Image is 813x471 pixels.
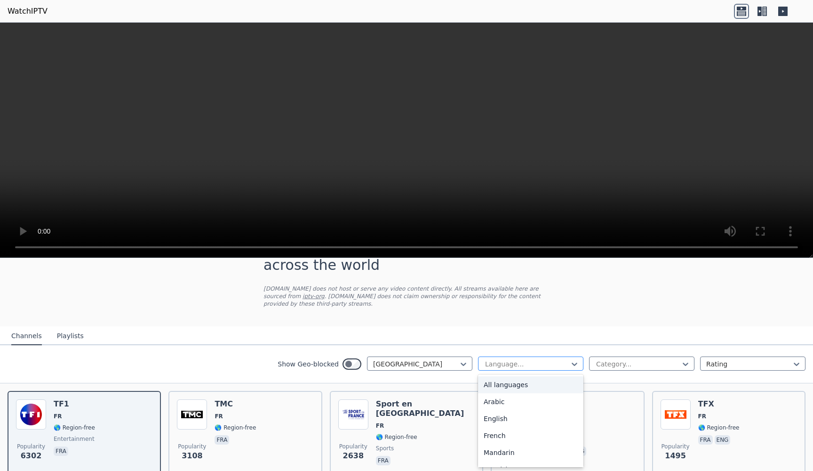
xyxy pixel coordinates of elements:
label: Show Geo-blocked [278,359,339,369]
span: FR [376,422,384,430]
img: Sport en France [338,399,368,430]
p: fra [376,456,391,465]
div: French [478,427,583,444]
span: sports [376,445,394,452]
p: [DOMAIN_NAME] does not host or serve any video content directly. All streams available here are s... [263,285,550,308]
a: WatchIPTV [8,6,48,17]
button: Channels [11,327,42,345]
img: TF1 [16,399,46,430]
div: Arabic [478,393,583,410]
span: entertainment [54,435,95,443]
button: Playlists [57,327,84,345]
p: fra [698,435,713,445]
a: iptv-org [303,293,325,300]
span: 🌎 Region-free [54,424,95,431]
span: 2638 [343,450,364,462]
span: 🌎 Region-free [698,424,740,431]
div: All languages [478,376,583,393]
p: fra [54,447,68,456]
h6: TF1 [54,399,95,409]
img: TFX [661,399,691,430]
p: eng [715,435,731,445]
span: 1495 [665,450,686,462]
span: 3108 [182,450,203,462]
h6: Sport en [GEOGRAPHIC_DATA] [376,399,475,418]
span: 🌎 Region-free [215,424,256,431]
span: 6302 [21,450,42,462]
img: TMC [177,399,207,430]
span: Popularity [339,443,367,450]
span: FR [698,413,706,420]
p: fra [215,435,229,445]
span: Popularity [17,443,45,450]
h6: TFX [698,399,740,409]
span: Popularity [178,443,206,450]
span: 🌎 Region-free [376,433,417,441]
div: English [478,410,583,427]
div: Mandarin [478,444,583,461]
h6: TMC [215,399,256,409]
span: FR [54,413,62,420]
span: FR [215,413,223,420]
span: Popularity [662,443,690,450]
